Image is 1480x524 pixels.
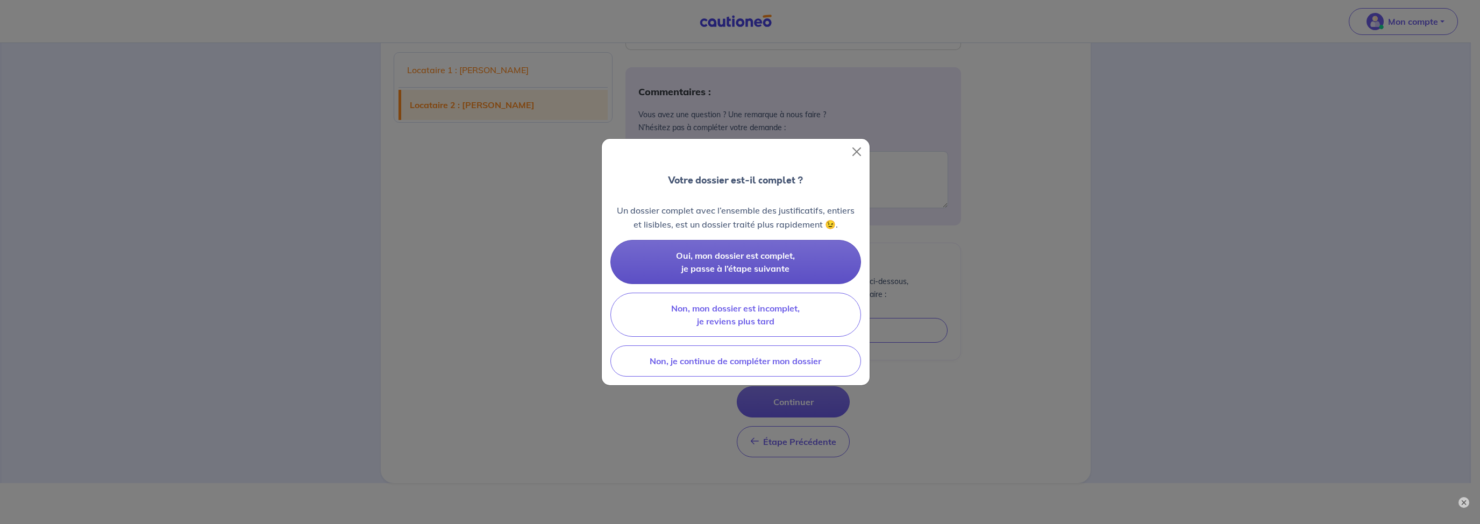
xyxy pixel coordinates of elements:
[610,293,861,337] button: Non, mon dossier est incomplet, je reviens plus tard
[650,356,821,366] span: Non, je continue de compléter mon dossier
[848,143,865,160] button: Close
[671,303,800,327] span: Non, mon dossier est incomplet, je reviens plus tard
[610,240,861,284] button: Oui, mon dossier est complet, je passe à l’étape suivante
[668,173,803,187] p: Votre dossier est-il complet ?
[676,250,795,274] span: Oui, mon dossier est complet, je passe à l’étape suivante
[610,345,861,377] button: Non, je continue de compléter mon dossier
[610,203,861,231] p: Un dossier complet avec l’ensemble des justificatifs, entiers et lisibles, est un dossier traité ...
[1458,497,1469,508] button: ×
